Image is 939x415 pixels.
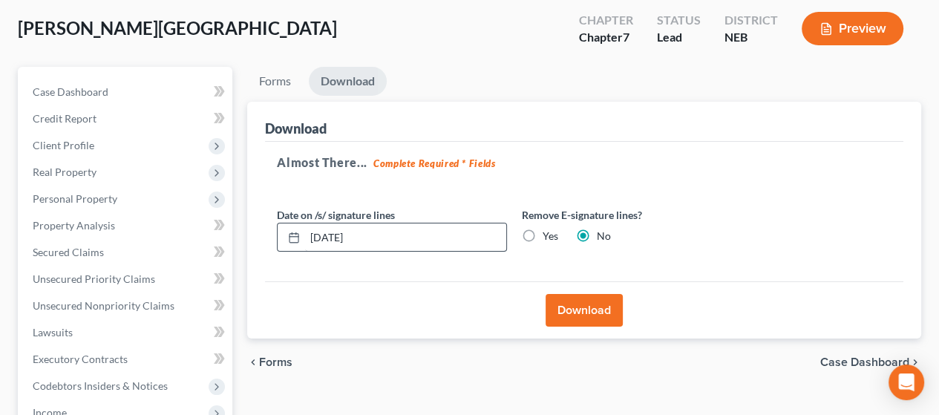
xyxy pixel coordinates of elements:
span: Credit Report [33,112,96,125]
a: Forms [247,67,303,96]
div: Status [657,12,701,29]
div: Lead [657,29,701,46]
label: Date on /s/ signature lines [277,207,395,223]
span: Client Profile [33,139,94,151]
div: Chapter [579,29,633,46]
button: Preview [802,12,903,45]
button: chevron_left Forms [247,356,313,368]
span: Forms [259,356,292,368]
label: Remove E-signature lines? [522,207,752,223]
a: Unsecured Priority Claims [21,266,232,293]
a: Lawsuits [21,319,232,346]
span: Unsecured Priority Claims [33,272,155,285]
strong: Complete Required * Fields [373,157,496,169]
span: Codebtors Insiders & Notices [33,379,168,392]
span: [PERSON_NAME][GEOGRAPHIC_DATA] [18,17,337,39]
i: chevron_right [909,356,921,368]
div: Open Intercom Messenger [889,365,924,400]
a: Executory Contracts [21,346,232,373]
label: Yes [543,229,558,244]
span: Unsecured Nonpriority Claims [33,299,174,312]
span: Case Dashboard [33,85,108,98]
div: Download [265,120,327,137]
button: Download [546,294,623,327]
h5: Almost There... [277,154,891,171]
span: Executory Contracts [33,353,128,365]
a: Secured Claims [21,239,232,266]
span: 7 [623,30,629,44]
input: MM/DD/YYYY [305,223,506,252]
i: chevron_left [247,356,259,368]
a: Case Dashboard chevron_right [820,356,921,368]
a: Credit Report [21,105,232,132]
span: Real Property [33,166,96,178]
a: Download [309,67,387,96]
span: Property Analysis [33,219,115,232]
span: Case Dashboard [820,356,909,368]
div: Chapter [579,12,633,29]
label: No [597,229,611,244]
a: Case Dashboard [21,79,232,105]
span: Secured Claims [33,246,104,258]
a: Unsecured Nonpriority Claims [21,293,232,319]
span: Lawsuits [33,326,73,339]
div: NEB [724,29,778,46]
a: Property Analysis [21,212,232,239]
div: District [724,12,778,29]
span: Personal Property [33,192,117,205]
